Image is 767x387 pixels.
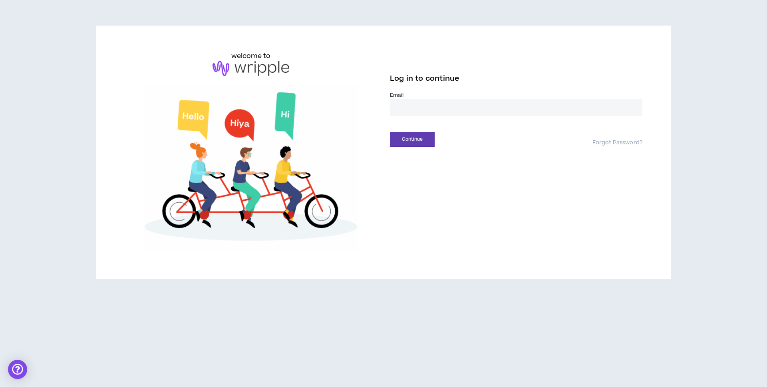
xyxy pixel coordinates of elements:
label: Email [390,92,642,99]
img: logo-brand.png [213,61,289,76]
div: Open Intercom Messenger [8,360,27,379]
a: Forgot Password? [592,139,642,147]
h6: welcome to [231,51,271,61]
img: Welcome to Wripple [125,84,377,253]
span: Log in to continue [390,74,459,84]
button: Continue [390,132,435,147]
